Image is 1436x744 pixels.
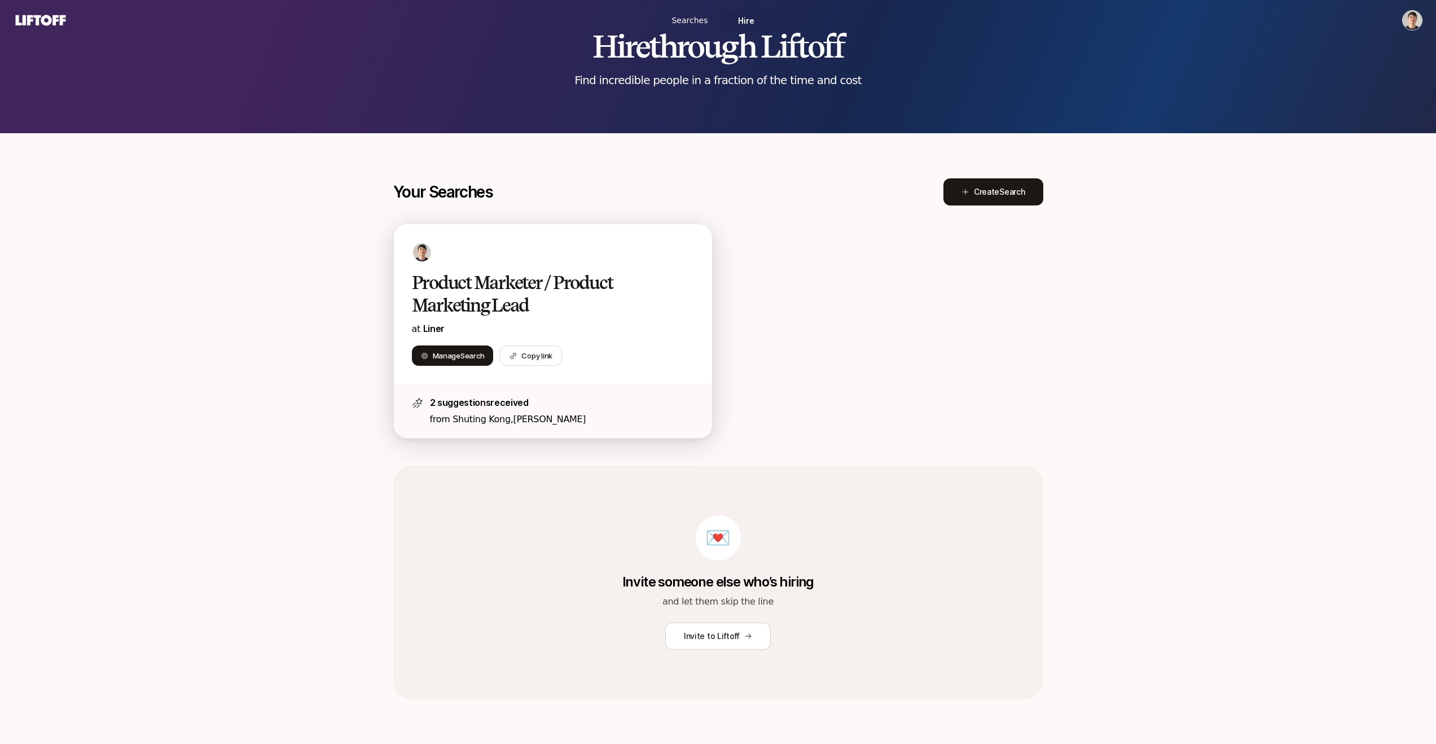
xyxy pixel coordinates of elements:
button: Copy link [500,345,562,366]
button: ManageSearch [412,345,494,366]
p: Find incredible people in a fraction of the time and cost [574,72,862,88]
button: Kyum Kim [1402,10,1422,30]
div: 💌 [696,515,741,561]
span: Manage [433,350,485,361]
span: Search [460,351,484,360]
h2: Hire [592,29,844,63]
p: from [430,412,694,427]
a: Liner [423,323,445,334]
img: star-icon [412,397,423,409]
span: Shuting Kong [453,414,510,424]
button: CreateSearch [943,178,1043,205]
span: Searches [671,15,708,27]
img: 47784c54_a4ff_477e_ab36_139cb03b2732.jpg [413,243,431,261]
span: Create [974,185,1025,199]
span: Search [999,187,1025,196]
a: Searches [662,10,718,31]
p: at [412,321,694,336]
p: 2 suggestions received [430,395,694,410]
img: Kyum Kim [1403,11,1422,30]
button: Invite to Liftoff [665,623,771,650]
span: through Liftoff [649,27,844,65]
h2: Product Marketer / Product Marketing Lead [412,272,670,317]
span: , [511,414,586,424]
p: and let them skip the line [662,594,774,609]
p: Your Searches [393,183,493,201]
a: Hire [718,10,775,31]
p: Invite someone else who’s hiring [622,574,814,590]
span: Hire [738,15,754,27]
span: [PERSON_NAME] [513,414,586,424]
